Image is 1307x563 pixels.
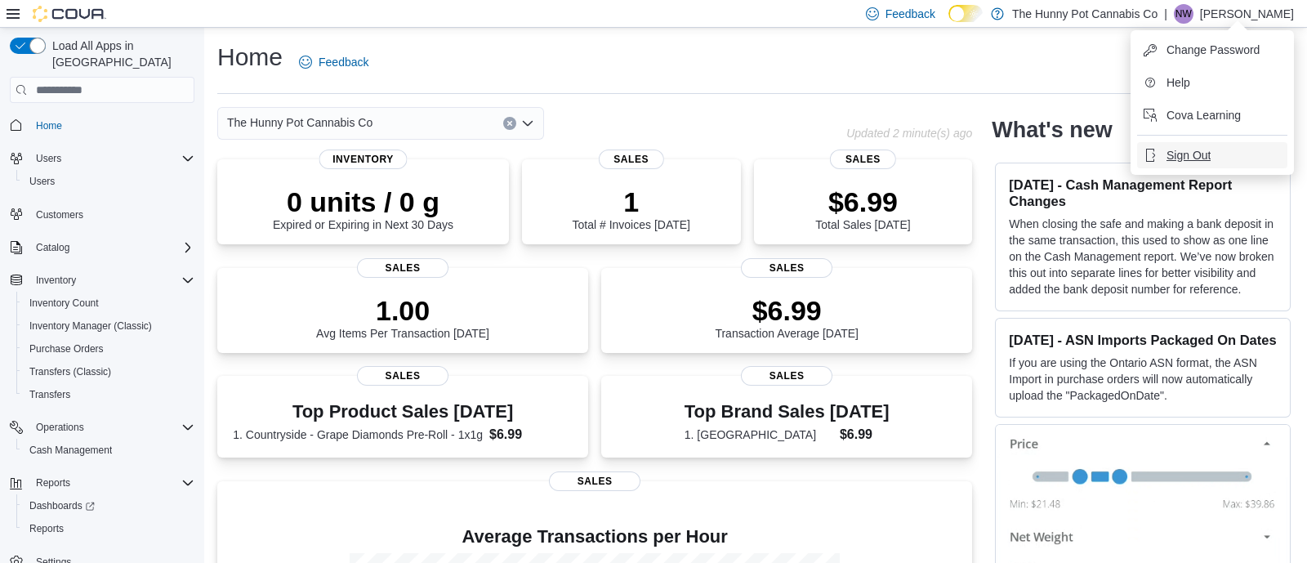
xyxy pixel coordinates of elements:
span: Sales [741,366,832,386]
p: When closing the safe and making a bank deposit in the same transaction, this used to show as one... [1009,216,1277,297]
p: | [1164,4,1167,24]
span: Users [29,149,194,168]
span: Catalog [36,241,69,254]
span: Sales [549,471,640,491]
span: Inventory [36,274,76,287]
span: Customers [29,204,194,225]
span: Home [36,119,62,132]
p: The Hunny Pot Cannabis Co [1012,4,1158,24]
button: Reports [29,473,77,493]
span: Sales [830,150,895,169]
h3: Top Product Sales [DATE] [233,402,573,422]
img: Cova [33,6,106,22]
button: Transfers (Classic) [16,360,201,383]
span: Cova Learning [1166,107,1241,123]
button: Change Password [1137,37,1287,63]
button: Help [1137,69,1287,96]
div: Avg Items Per Transaction [DATE] [316,294,489,340]
span: Reports [23,519,194,538]
h3: [DATE] - Cash Management Report Changes [1009,176,1277,209]
a: Cash Management [23,440,118,460]
span: Dashboards [23,496,194,516]
a: Customers [29,205,90,225]
span: Inventory Manager (Classic) [23,316,194,336]
span: Users [23,172,194,191]
div: Nyanna Walker [1174,4,1193,24]
button: Reports [3,471,201,494]
div: Expired or Expiring in Next 30 Days [273,185,453,231]
span: Users [29,175,55,188]
span: Inventory Count [23,293,194,313]
a: Feedback [292,46,375,78]
button: Catalog [29,238,76,257]
button: Sign Out [1137,142,1287,168]
button: Reports [16,517,201,540]
h2: What's new [992,117,1112,143]
span: Users [36,152,61,165]
span: Load All Apps in [GEOGRAPHIC_DATA] [46,38,194,70]
span: Transfers (Classic) [23,362,194,382]
a: Transfers [23,385,77,404]
h1: Home [217,41,283,74]
p: $6.99 [715,294,859,327]
div: Total # Invoices [DATE] [573,185,690,231]
dt: 1. Countryside - Grape Diamonds Pre-Roll - 1x1g [233,427,483,443]
a: Dashboards [16,494,201,517]
button: Customers [3,203,201,226]
p: Updated 2 minute(s) ago [846,127,972,140]
p: [PERSON_NAME] [1200,4,1294,24]
span: Inventory Count [29,297,99,310]
span: Reports [29,473,194,493]
span: Sales [357,366,448,386]
span: Cash Management [23,440,194,460]
span: Transfers (Classic) [29,365,111,378]
a: Inventory Count [23,293,105,313]
span: Help [1166,74,1190,91]
button: Cova Learning [1137,102,1287,128]
button: Users [3,147,201,170]
h3: Top Brand Sales [DATE] [685,402,890,422]
span: Catalog [29,238,194,257]
button: Open list of options [521,117,534,130]
button: Transfers [16,383,201,406]
button: Operations [3,416,201,439]
span: Inventory [319,150,407,169]
span: Transfers [23,385,194,404]
span: Operations [29,418,194,437]
span: Change Password [1166,42,1260,58]
button: Users [16,170,201,193]
span: Feedback [885,6,935,22]
button: Users [29,149,68,168]
dd: $6.99 [840,425,890,445]
span: Purchase Orders [29,342,104,355]
span: The Hunny Pot Cannabis Co [227,113,372,132]
dt: 1. [GEOGRAPHIC_DATA] [685,427,833,443]
span: NW [1175,4,1192,24]
dd: $6.99 [489,425,573,445]
button: Operations [29,418,91,437]
button: Inventory Manager (Classic) [16,315,201,337]
span: Cash Management [29,444,112,457]
span: Reports [36,476,70,489]
span: Sign Out [1166,147,1211,163]
span: Operations [36,421,84,434]
span: Sales [741,258,832,278]
button: Inventory [29,270,83,290]
a: Dashboards [23,496,101,516]
button: Purchase Orders [16,337,201,360]
span: Inventory [29,270,194,290]
div: Total Sales [DATE] [815,185,910,231]
span: Dashboards [29,499,95,512]
div: Transaction Average [DATE] [715,294,859,340]
button: Cash Management [16,439,201,462]
span: Reports [29,522,64,535]
input: Dark Mode [948,5,983,22]
span: Feedback [319,54,368,70]
span: Customers [36,208,83,221]
span: Sales [599,150,664,169]
a: Purchase Orders [23,339,110,359]
button: Inventory Count [16,292,201,315]
span: Home [29,114,194,135]
span: Dark Mode [948,22,949,23]
span: Purchase Orders [23,339,194,359]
